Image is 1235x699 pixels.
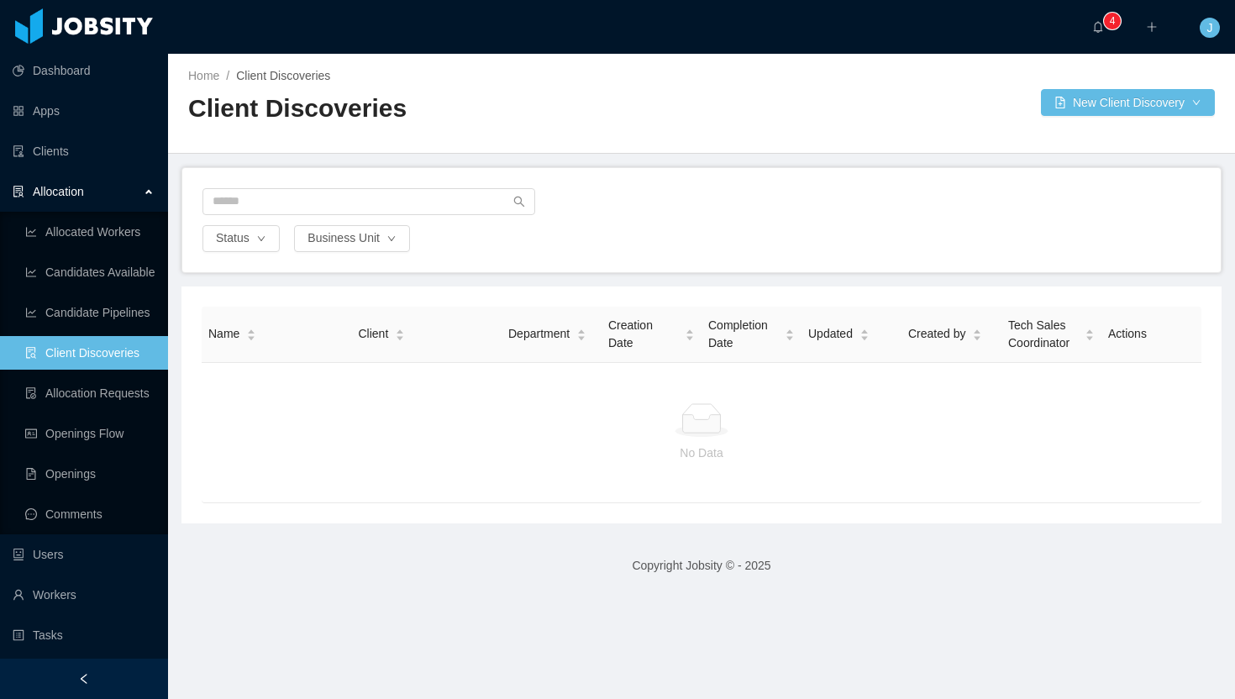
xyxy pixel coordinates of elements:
[1085,334,1095,339] i: icon: caret-down
[1092,21,1104,33] i: icon: bell
[25,255,155,289] a: icon: line-chartCandidates Available
[808,325,853,343] span: Updated
[513,196,525,208] i: icon: search
[576,327,586,339] div: Sort
[188,69,219,82] a: Home
[786,328,795,333] i: icon: caret-up
[973,334,982,339] i: icon: caret-down
[1207,18,1213,38] span: J
[168,537,1235,595] footer: Copyright Jobsity © - 2025
[25,336,155,370] a: icon: file-searchClient Discoveries
[577,334,586,339] i: icon: caret-down
[25,215,155,249] a: icon: line-chartAllocated Workers
[396,328,405,333] i: icon: caret-up
[208,325,239,343] span: Name
[859,327,870,339] div: Sort
[973,328,982,333] i: icon: caret-up
[577,328,586,333] i: icon: caret-up
[972,327,982,339] div: Sort
[236,69,330,82] span: Client Discoveries
[395,327,405,339] div: Sort
[294,225,410,252] button: Business Uniticon: down
[1085,327,1095,339] div: Sort
[686,334,695,339] i: icon: caret-down
[202,225,280,252] button: Statusicon: down
[859,328,869,333] i: icon: caret-up
[13,538,155,571] a: icon: robotUsers
[25,296,155,329] a: icon: line-chartCandidate Pipelines
[25,376,155,410] a: icon: file-doneAllocation Requests
[359,325,389,343] span: Client
[188,92,702,126] h2: Client Discoveries
[1041,89,1215,116] button: icon: file-addNew Client Discoverydown
[508,325,570,343] span: Department
[608,317,678,352] span: Creation Date
[908,325,965,343] span: Created by
[1110,13,1116,29] p: 4
[13,54,155,87] a: icon: pie-chartDashboard
[25,457,155,491] a: icon: file-textOpenings
[13,94,155,128] a: icon: appstoreApps
[1008,317,1078,352] span: Tech Sales Coordinator
[1146,21,1158,33] i: icon: plus
[25,497,155,531] a: icon: messageComments
[13,134,155,168] a: icon: auditClients
[247,328,256,333] i: icon: caret-up
[1085,328,1095,333] i: icon: caret-up
[786,334,795,339] i: icon: caret-down
[785,327,795,339] div: Sort
[708,317,778,352] span: Completion Date
[396,334,405,339] i: icon: caret-down
[685,327,695,339] div: Sort
[1108,327,1147,340] span: Actions
[13,618,155,652] a: icon: profileTasks
[13,186,24,197] i: icon: solution
[859,334,869,339] i: icon: caret-down
[25,417,155,450] a: icon: idcardOpenings Flow
[686,328,695,333] i: icon: caret-up
[1104,13,1121,29] sup: 4
[13,578,155,612] a: icon: userWorkers
[246,327,256,339] div: Sort
[247,334,256,339] i: icon: caret-down
[215,444,1188,462] p: No Data
[226,69,229,82] span: /
[33,185,84,198] span: Allocation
